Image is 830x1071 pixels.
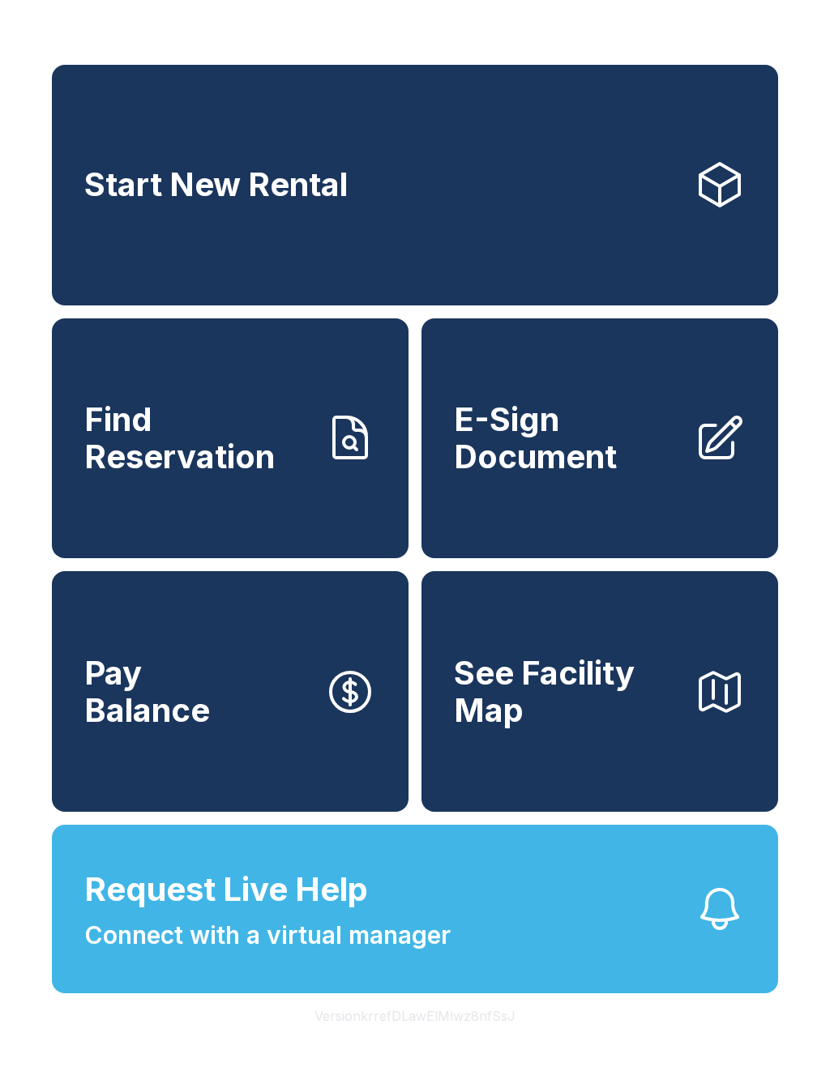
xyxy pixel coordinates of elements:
[421,571,778,812] button: See Facility Map
[454,655,681,728] span: See Facility Map
[52,825,778,993] button: Request Live HelpConnect with a virtual manager
[84,166,348,203] span: Start New Rental
[84,865,368,914] span: Request Live Help
[52,571,409,812] button: PayBalance
[52,65,778,305] a: Start New Rental
[84,401,311,475] span: Find Reservation
[454,401,681,475] span: E-Sign Document
[84,917,451,954] span: Connect with a virtual manager
[302,993,528,1039] button: VersionkrrefDLawElMlwz8nfSsJ
[421,318,778,559] a: E-Sign Document
[52,318,409,559] a: Find Reservation
[84,655,210,728] span: Pay Balance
